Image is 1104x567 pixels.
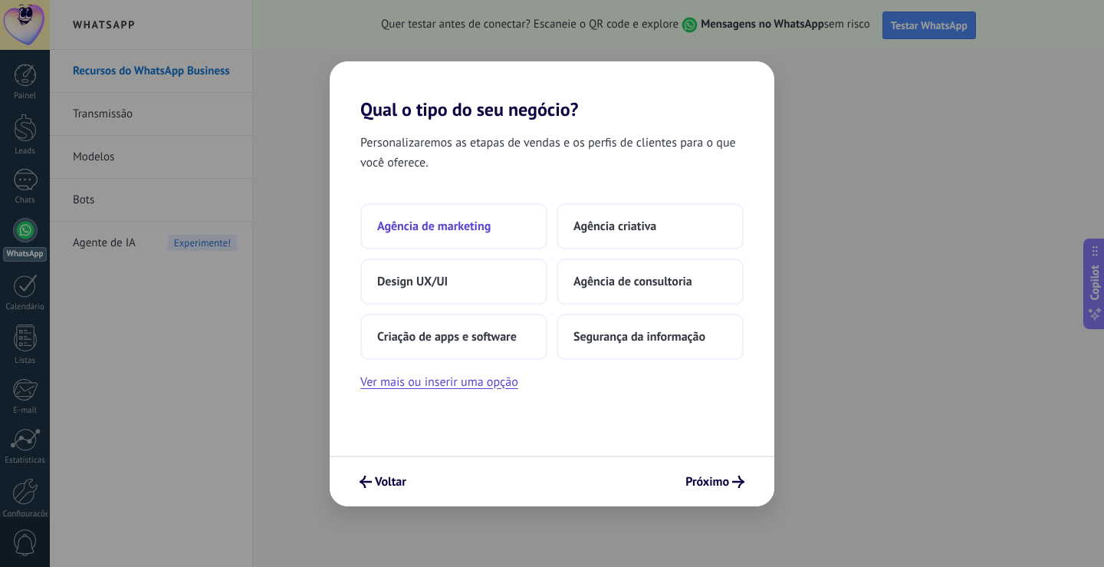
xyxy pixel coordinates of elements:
[360,372,518,392] button: Ver mais ou inserir uma opção
[375,476,406,487] span: Voltar
[573,219,656,234] span: Agência criativa
[557,203,744,249] button: Agência criativa
[377,329,517,344] span: Criação de apps e software
[573,329,705,344] span: Segurança da informação
[557,314,744,360] button: Segurança da informação
[573,274,692,289] span: Agência de consultoria
[377,219,491,234] span: Agência de marketing
[360,314,547,360] button: Criação de apps e software
[678,469,751,495] button: Próximo
[353,469,413,495] button: Voltar
[685,476,729,487] span: Próximo
[377,274,448,289] span: Design UX/UI
[360,259,547,305] button: Design UX/UI
[360,133,744,173] span: Personalizaremos as etapas de vendas e os perfis de clientes para o que você oferece.
[360,203,547,249] button: Agência de marketing
[557,259,744,305] button: Agência de consultoria
[330,61,774,120] h2: Qual o tipo do seu negócio?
